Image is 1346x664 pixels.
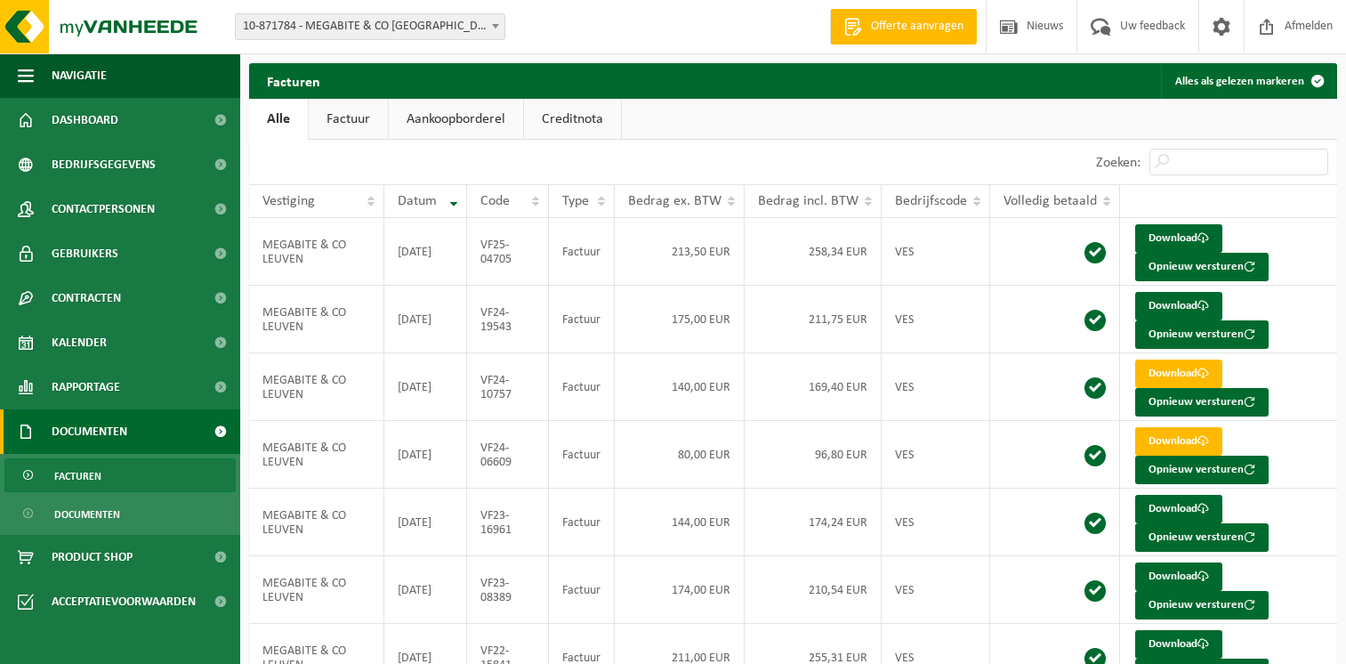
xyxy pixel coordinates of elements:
td: 96,80 EUR [745,421,882,489]
td: VES [882,421,990,489]
a: Alle [249,99,308,140]
td: VES [882,556,990,624]
a: Facturen [4,458,236,492]
td: MEGABITE & CO LEUVEN [249,218,384,286]
a: Download [1135,224,1222,253]
span: Vestiging [262,194,315,208]
a: Offerte aanvragen [830,9,977,45]
a: Download [1135,563,1222,591]
a: Download [1135,360,1222,388]
span: Rapportage [52,365,120,409]
td: [DATE] [384,218,467,286]
button: Opnieuw versturen [1135,253,1269,281]
td: 210,54 EUR [745,556,882,624]
td: 80,00 EUR [615,421,745,489]
td: MEGABITE & CO LEUVEN [249,489,384,556]
button: Opnieuw versturen [1135,591,1269,619]
span: Bedrag ex. BTW [628,194,721,208]
td: VES [882,489,990,556]
span: Acceptatievoorwaarden [52,579,196,624]
button: Opnieuw versturen [1135,388,1269,417]
td: VF25-04705 [467,218,549,286]
td: [DATE] [384,556,467,624]
td: 211,75 EUR [745,286,882,353]
span: Gebruikers [52,231,118,276]
td: [DATE] [384,286,467,353]
td: 174,24 EUR [745,489,882,556]
span: Contactpersonen [52,187,155,231]
h2: Facturen [249,63,338,98]
span: Contracten [52,276,121,320]
span: Dashboard [52,98,118,142]
td: MEGABITE & CO LEUVEN [249,556,384,624]
label: Zoeken: [1096,156,1140,170]
span: Bedrijfsgegevens [52,142,156,187]
button: Opnieuw versturen [1135,523,1269,552]
button: Opnieuw versturen [1135,456,1269,484]
td: MEGABITE & CO LEUVEN [249,286,384,353]
td: VF24-19543 [467,286,549,353]
span: Documenten [54,498,120,531]
td: Factuur [549,218,615,286]
td: VES [882,218,990,286]
span: 10-871784 - MEGABITE & CO LEUVEN - LEUVEN [235,13,505,40]
span: Code [480,194,510,208]
td: VF24-06609 [467,421,549,489]
a: Download [1135,495,1222,523]
a: Creditnota [524,99,621,140]
span: Navigatie [52,53,107,98]
span: Volledig betaald [1003,194,1097,208]
td: 169,40 EUR [745,353,882,421]
span: Facturen [54,459,101,493]
a: Download [1135,630,1222,659]
td: Factuur [549,421,615,489]
span: Bedrag incl. BTW [758,194,858,208]
a: Aankoopborderel [389,99,523,140]
span: Product Shop [52,535,133,579]
td: 258,34 EUR [745,218,882,286]
td: VES [882,286,990,353]
td: 174,00 EUR [615,556,745,624]
span: Bedrijfscode [895,194,967,208]
a: Download [1135,292,1222,320]
td: VES [882,353,990,421]
td: MEGABITE & CO LEUVEN [249,421,384,489]
td: 213,50 EUR [615,218,745,286]
span: Datum [398,194,437,208]
td: VF23-16961 [467,489,549,556]
td: VF23-08389 [467,556,549,624]
td: MEGABITE & CO LEUVEN [249,353,384,421]
span: Type [562,194,589,208]
button: Opnieuw versturen [1135,320,1269,349]
a: Download [1135,427,1222,456]
td: Factuur [549,353,615,421]
span: Kalender [52,320,107,365]
button: Alles als gelezen markeren [1161,63,1335,99]
td: Factuur [549,489,615,556]
a: Documenten [4,497,236,530]
a: Factuur [309,99,388,140]
td: 175,00 EUR [615,286,745,353]
span: Documenten [52,409,127,454]
td: 140,00 EUR [615,353,745,421]
td: [DATE] [384,421,467,489]
td: [DATE] [384,489,467,556]
td: VF24-10757 [467,353,549,421]
span: Offerte aanvragen [866,18,968,36]
td: Factuur [549,286,615,353]
span: 10-871784 - MEGABITE & CO LEUVEN - LEUVEN [236,14,504,39]
td: [DATE] [384,353,467,421]
td: 144,00 EUR [615,489,745,556]
td: Factuur [549,556,615,624]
